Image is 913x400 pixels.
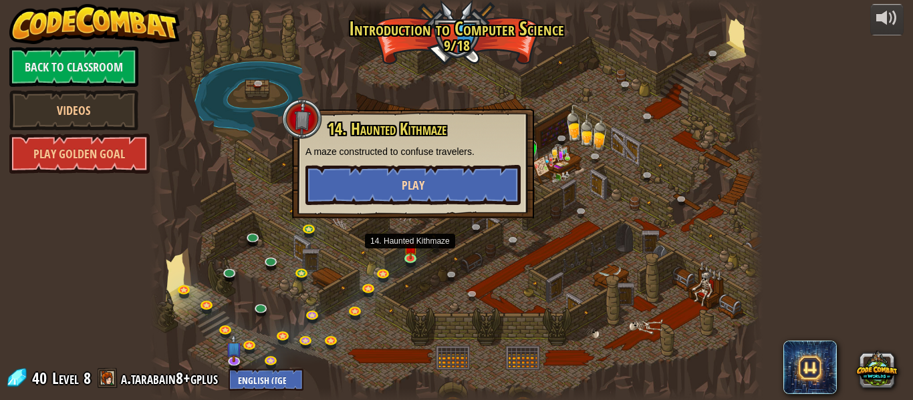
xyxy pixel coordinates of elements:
[9,90,138,130] a: Videos
[84,367,91,389] span: 8
[121,367,222,389] a: a.tarabain8+gplus
[404,235,418,259] img: level-banner-unstarted.png
[402,177,424,194] span: Play
[870,4,904,35] button: Adjust volume
[52,367,79,389] span: Level
[9,134,150,174] a: Play Golden Goal
[305,165,521,205] button: Play
[32,367,51,389] span: 40
[226,335,242,363] img: level-banner-unstarted-subscriber.png
[9,47,138,87] a: Back to Classroom
[305,145,521,158] p: A maze constructed to confuse travelers.
[328,118,446,140] span: 14. Haunted Kithmaze
[9,4,180,44] img: CodeCombat - Learn how to code by playing a game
